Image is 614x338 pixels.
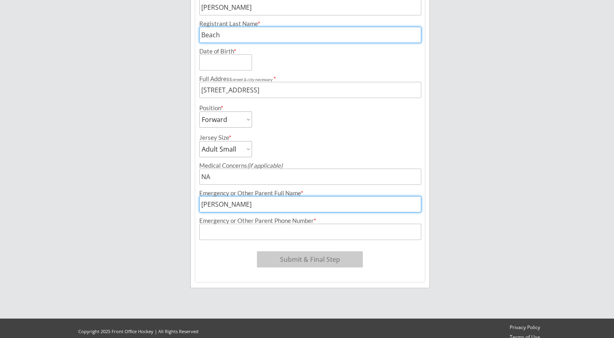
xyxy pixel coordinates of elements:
[199,190,421,196] div: Emergency or Other Parent Full Name
[257,251,363,267] button: Submit & Final Step
[247,162,282,169] em: (if applicable)
[71,328,206,334] div: Copyright 2025 Front Office Hockey | All Rights Reserved
[199,169,421,185] input: Allergies, injuries, etc.
[199,105,241,111] div: Position
[506,324,544,331] a: Privacy Policy
[199,218,421,224] div: Emergency or Other Parent Phone Number
[199,21,421,27] div: Registrant Last Name
[199,135,241,141] div: Jersey Size
[199,163,421,169] div: Medical Concerns
[232,77,272,82] em: street & city necessary
[199,48,241,54] div: Date of Birth
[199,82,421,98] input: Street, City, Province/State
[199,76,421,82] div: Full Address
